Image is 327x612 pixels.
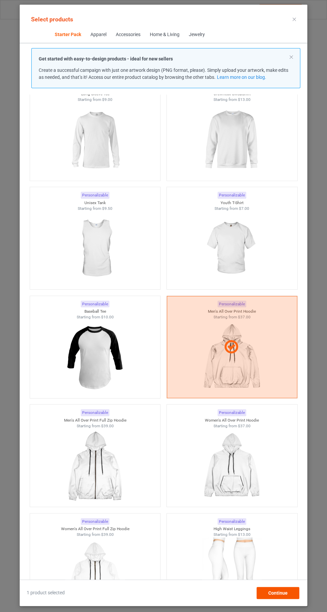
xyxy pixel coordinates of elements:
[65,103,125,177] img: regular.jpg
[167,418,297,423] div: Women's All Over Print Hoodie
[202,103,262,177] img: regular.jpg
[218,409,246,416] div: Personalizable
[65,429,125,503] img: regular.jpg
[102,206,112,211] span: $9.50
[257,587,299,599] div: Continue
[81,192,109,199] div: Personalizable
[27,590,65,596] span: 1 product selected
[167,206,297,211] div: Starting from
[30,200,160,206] div: Unisex Tank
[101,424,113,428] span: $39.00
[268,590,288,596] span: Continue
[218,518,246,525] div: Personalizable
[167,526,297,532] div: High Waist Leggings
[50,27,85,43] span: Starter Pack
[115,31,140,38] div: Accessories
[149,31,179,38] div: Home & Living
[238,97,251,102] span: $13.00
[30,418,160,423] div: Men's All Over Print Full Zip Hoodie
[31,16,73,23] span: Select products
[239,206,249,211] span: $7.00
[90,31,106,38] div: Apparel
[238,532,251,537] span: $13.00
[81,301,109,308] div: Personalizable
[167,97,297,103] div: Starting from
[167,423,297,429] div: Starting from
[30,314,160,320] div: Starting from
[65,211,125,286] img: regular.jpg
[238,424,251,428] span: $37.00
[202,211,262,286] img: regular.jpg
[217,74,266,80] a: Learn more on our blog.
[39,67,288,80] span: Create a successful campaign with just one artwork design (PNG format, please). Simply upload you...
[81,518,109,525] div: Personalizable
[30,309,160,314] div: Baseball Tee
[30,97,160,103] div: Starting from
[101,315,113,319] span: $10.00
[102,97,112,102] span: $9.00
[202,429,262,503] img: regular.jpg
[189,31,205,38] div: Jewelry
[101,532,113,537] span: $39.00
[30,526,160,532] div: Women's All Over Print Full Zip Hoodie
[167,532,297,538] div: Starting from
[30,206,160,211] div: Starting from
[30,423,160,429] div: Starting from
[30,532,160,538] div: Starting from
[39,56,173,61] strong: Get started with easy-to-design products - ideal for new sellers
[65,320,125,395] img: regular.jpg
[167,200,297,206] div: Youth T-Shirt
[81,409,109,416] div: Personalizable
[218,192,246,199] div: Personalizable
